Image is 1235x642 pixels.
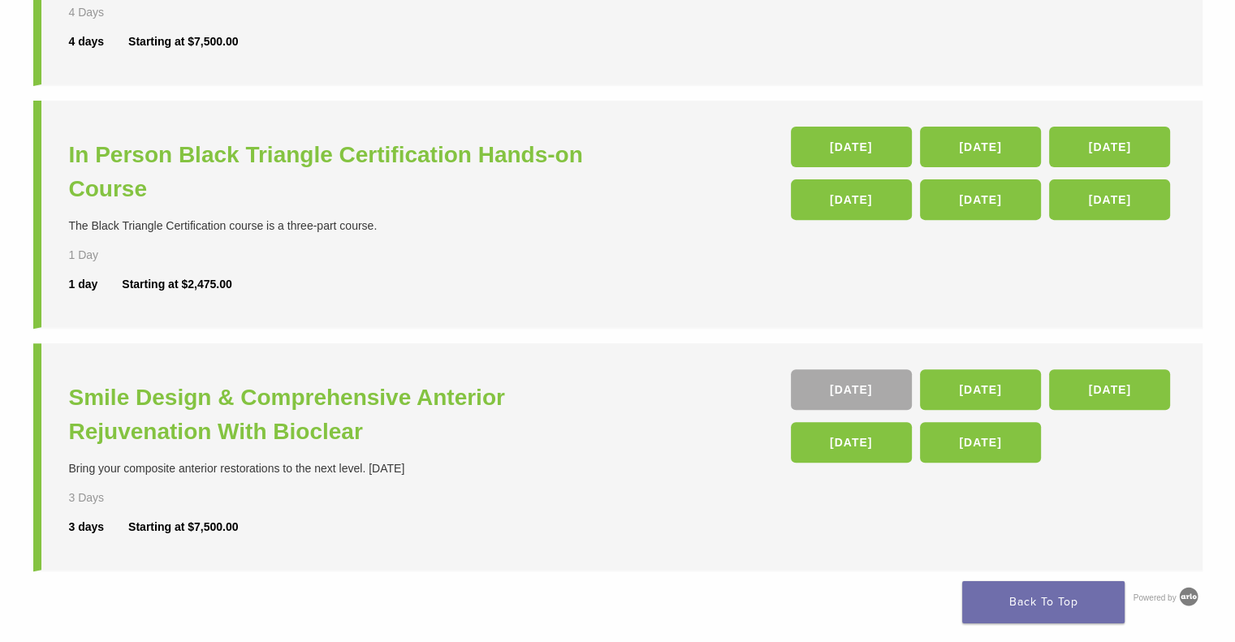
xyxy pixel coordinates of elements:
[791,422,912,463] a: [DATE]
[920,369,1041,410] a: [DATE]
[1049,369,1170,410] a: [DATE]
[69,276,123,293] div: 1 day
[920,422,1041,463] a: [DATE]
[69,519,129,536] div: 3 days
[69,4,152,21] div: 4 Days
[791,127,912,167] a: [DATE]
[962,581,1125,623] a: Back To Top
[122,276,231,293] div: Starting at $2,475.00
[69,138,622,206] a: In Person Black Triangle Certification Hands-on Course
[920,179,1041,220] a: [DATE]
[791,369,1175,471] div: , , , ,
[128,519,238,536] div: Starting at $7,500.00
[920,127,1041,167] a: [DATE]
[69,247,152,264] div: 1 Day
[69,218,622,235] div: The Black Triangle Certification course is a three-part course.
[128,33,238,50] div: Starting at $7,500.00
[791,127,1175,228] div: , , , , ,
[791,179,912,220] a: [DATE]
[791,369,912,410] a: [DATE]
[1049,127,1170,167] a: [DATE]
[1049,179,1170,220] a: [DATE]
[69,33,129,50] div: 4 days
[69,460,622,477] div: Bring your composite anterior restorations to the next level. [DATE]
[1134,593,1203,602] a: Powered by
[69,381,622,449] a: Smile Design & Comprehensive Anterior Rejuvenation With Bioclear
[1177,584,1201,609] img: Arlo training & Event Software
[69,489,152,506] div: 3 Days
